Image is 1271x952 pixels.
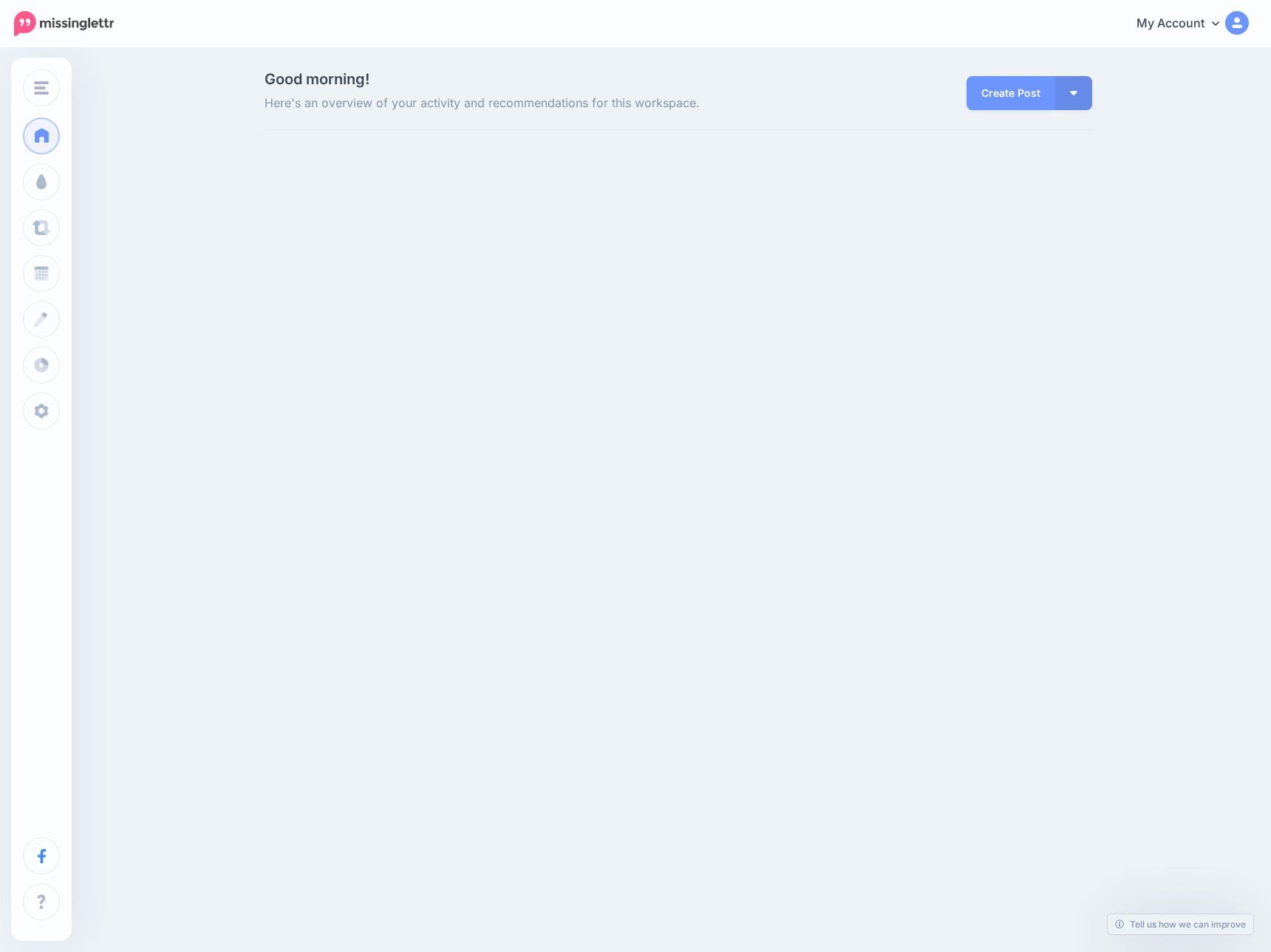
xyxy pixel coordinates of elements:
[265,94,809,113] span: Here's an overview of your activity and recommendations for this workspace.
[1070,91,1077,95] img: arrow-down-white.png
[1108,914,1253,934] a: Tell us how we can improve
[1122,6,1249,42] a: My Account
[34,81,49,95] img: menu.png
[265,70,369,88] span: Good morning!
[967,76,1055,110] a: Create Post
[14,11,114,36] img: Missinglettr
